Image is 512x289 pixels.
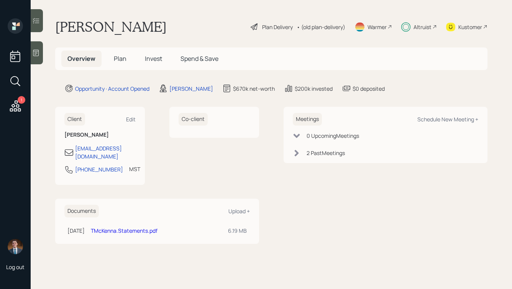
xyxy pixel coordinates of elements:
div: Upload + [228,207,250,215]
div: $670k net-worth [233,85,275,93]
div: [PHONE_NUMBER] [75,165,123,173]
div: [DATE] [67,227,85,235]
h6: Client [64,113,85,126]
div: Edit [126,116,136,123]
h6: [PERSON_NAME] [64,132,136,138]
div: 0 Upcoming Meeting s [307,132,359,140]
div: $200k invested [295,85,333,93]
div: MST [129,165,140,173]
div: $0 deposited [353,85,385,93]
div: [PERSON_NAME] [169,85,213,93]
span: Plan [114,54,126,63]
div: 6.19 MB [228,227,247,235]
div: Plan Delivery [262,23,293,31]
div: Warmer [368,23,387,31]
div: 1 [18,96,25,104]
div: Opportunity · Account Opened [75,85,149,93]
h6: Meetings [293,113,322,126]
div: • (old plan-delivery) [297,23,345,31]
img: hunter_neumayer.jpg [8,239,23,254]
div: [EMAIL_ADDRESS][DOMAIN_NAME] [75,144,136,160]
span: Overview [67,54,95,63]
div: Altruist [414,23,432,31]
h6: Co-client [179,113,208,126]
span: Spend & Save [181,54,218,63]
h6: Documents [64,205,99,217]
a: TMcKenna.Statements.pdf [91,227,158,234]
h1: [PERSON_NAME] [55,18,167,35]
div: Schedule New Meeting + [417,116,478,123]
div: Log out [6,263,25,271]
div: 2 Past Meeting s [307,149,345,157]
div: Kustomer [458,23,482,31]
span: Invest [145,54,162,63]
